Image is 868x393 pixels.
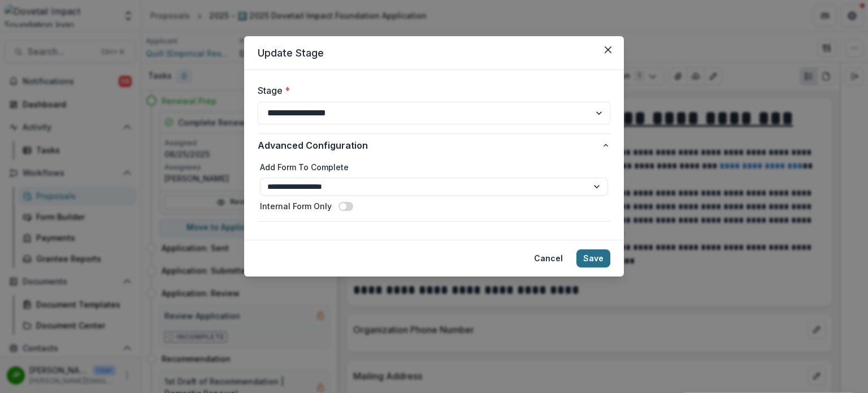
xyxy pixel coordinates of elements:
header: Update Stage [244,36,624,70]
button: Cancel [527,249,570,267]
button: Close [599,41,617,59]
button: Advanced Configuration [258,134,610,157]
label: Internal Form Only [260,200,332,212]
span: Advanced Configuration [258,139,601,152]
div: Advanced Configuration [258,157,610,221]
label: Add Form To Complete [260,161,608,173]
label: Stage [258,84,604,97]
button: Save [576,249,610,267]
